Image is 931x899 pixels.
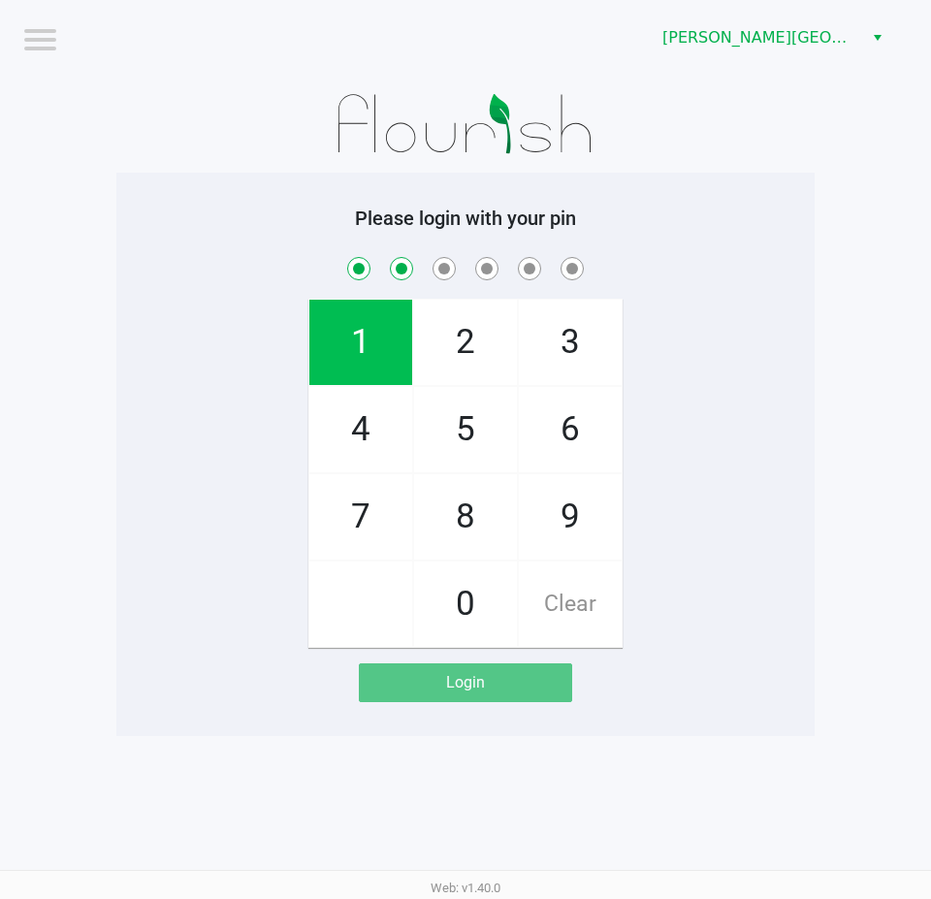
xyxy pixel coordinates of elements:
h5: Please login with your pin [131,207,800,230]
span: 6 [519,387,622,472]
span: 2 [414,300,517,385]
span: 7 [309,474,412,560]
span: 8 [414,474,517,560]
span: 9 [519,474,622,560]
span: 5 [414,387,517,472]
span: 1 [309,300,412,385]
span: Clear [519,562,622,647]
span: 0 [414,562,517,647]
span: Web: v1.40.0 [431,881,500,895]
button: Select [863,20,891,55]
span: 4 [309,387,412,472]
span: 3 [519,300,622,385]
span: [PERSON_NAME][GEOGRAPHIC_DATA] [662,26,851,49]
